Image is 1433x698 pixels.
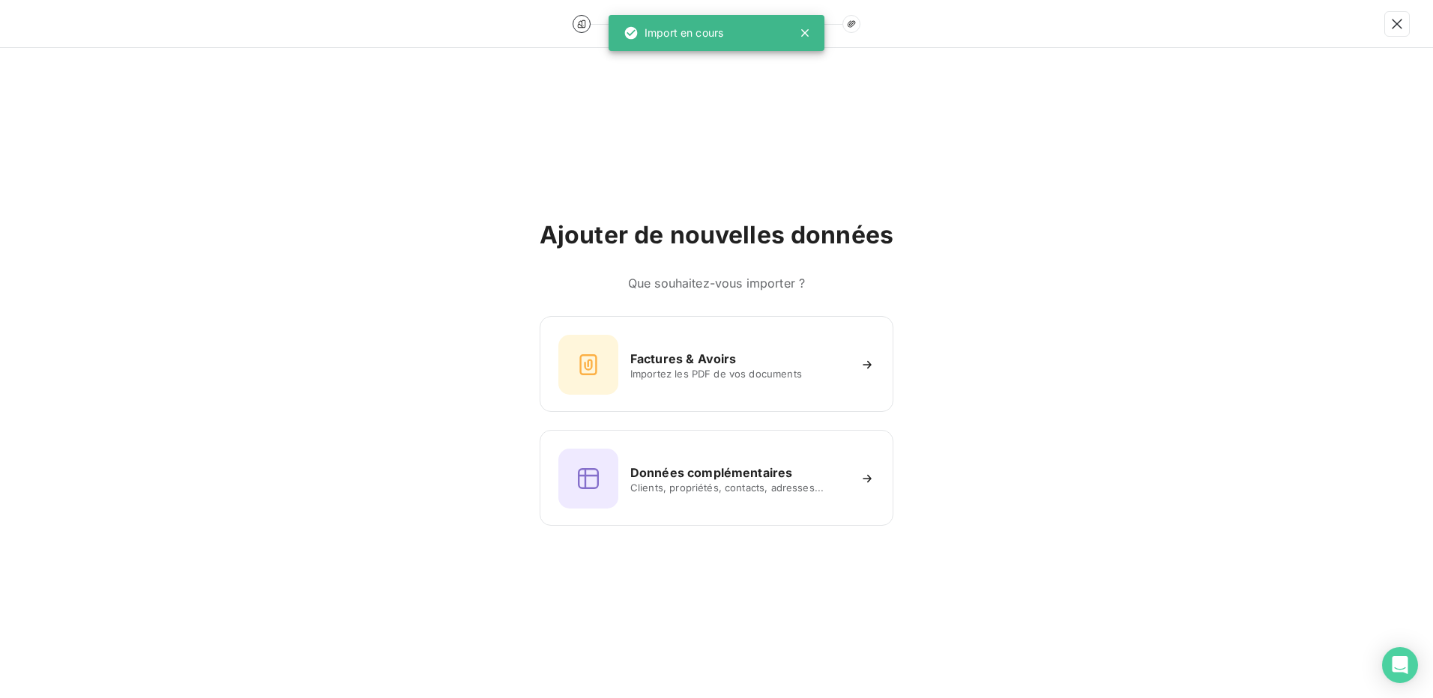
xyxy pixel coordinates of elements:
h6: Que souhaitez-vous importer ? [540,274,893,292]
div: Import en cours [624,19,723,46]
h2: Ajouter de nouvelles données [540,220,893,250]
span: Clients, propriétés, contacts, adresses... [630,482,848,494]
h6: Factures & Avoirs [630,350,737,368]
div: Open Intercom Messenger [1382,647,1418,683]
span: Importez les PDF de vos documents [630,368,848,380]
h6: Données complémentaires [630,464,792,482]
